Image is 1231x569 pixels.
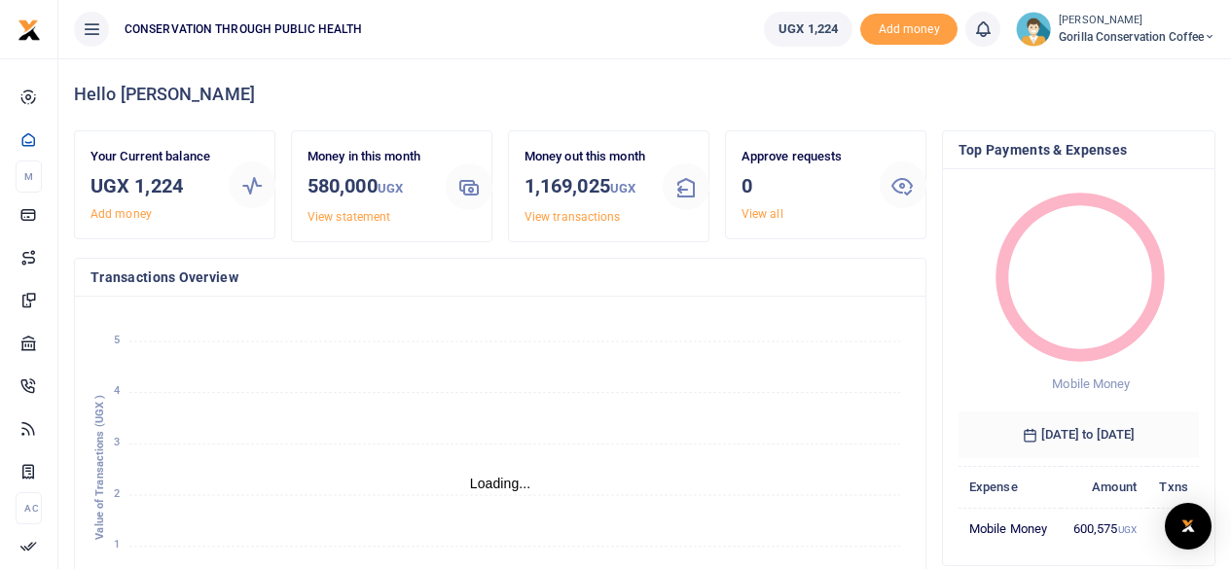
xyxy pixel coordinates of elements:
th: Txns [1147,466,1199,508]
small: UGX [1118,524,1137,535]
img: profile-user [1016,12,1051,47]
td: 600,575 [1061,508,1147,549]
a: View all [742,207,783,221]
h3: 580,000 [308,171,430,203]
th: Expense [959,466,1061,508]
span: UGX 1,224 [778,19,838,39]
p: Your Current balance [91,147,213,167]
span: Mobile Money [1052,376,1130,391]
h3: UGX 1,224 [91,171,213,200]
tspan: 4 [114,384,120,397]
span: Gorilla Conservation Coffee [1059,28,1215,46]
li: M [16,160,42,193]
h4: Top Payments & Expenses [959,139,1199,160]
small: [PERSON_NAME] [1059,13,1215,29]
small: UGX [610,181,635,196]
a: Add money [860,20,958,35]
tspan: 2 [114,487,120,500]
td: 3 [1147,508,1199,549]
a: View statement [308,210,390,224]
span: CONSERVATION THROUGH PUBLIC HEALTH [117,20,370,38]
tspan: 1 [114,539,120,551]
li: Wallet ballance [756,12,860,47]
a: Add money [91,207,152,221]
li: Ac [16,492,42,524]
span: Add money [860,14,958,46]
h3: 0 [742,171,864,200]
text: Value of Transactions (UGX ) [93,395,106,540]
small: UGX [378,181,403,196]
a: logo-small logo-large logo-large [18,21,41,36]
p: Approve requests [742,147,864,167]
p: Money out this month [525,147,647,167]
p: Money in this month [308,147,430,167]
h3: 1,169,025 [525,171,647,203]
tspan: 5 [114,334,120,346]
img: logo-small [18,18,41,42]
h4: Transactions Overview [91,267,910,288]
a: UGX 1,224 [764,12,852,47]
li: Toup your wallet [860,14,958,46]
td: Mobile Money [959,508,1061,549]
text: Loading... [470,476,531,491]
h4: Hello [PERSON_NAME] [74,84,1215,105]
div: Open Intercom Messenger [1165,503,1212,550]
a: View transactions [525,210,621,224]
tspan: 3 [114,436,120,448]
th: Amount [1061,466,1147,508]
h6: [DATE] to [DATE] [959,411,1199,458]
a: profile-user [PERSON_NAME] Gorilla Conservation Coffee [1016,12,1215,47]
